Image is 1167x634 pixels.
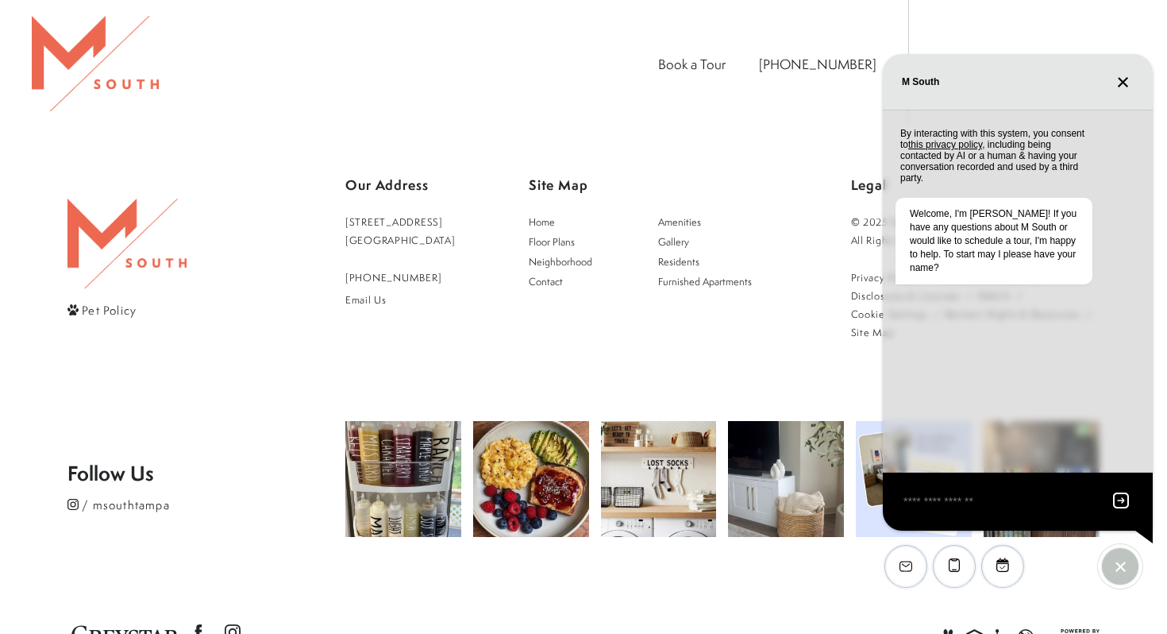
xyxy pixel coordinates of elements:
[851,213,1100,231] p: © 2025 MSouth.
[67,494,345,515] a: Follow msouthtampa on Instagram
[529,171,778,200] p: Site Map
[521,213,641,233] a: Go to Home
[851,269,917,287] a: Greystar privacy policy
[82,301,137,318] span: Pet Policy
[521,253,641,273] a: Go to Neighborhood
[345,171,456,200] p: Our Address
[529,215,555,229] span: Home
[473,421,589,537] img: Breakfast is the most important meal of the day! 🥞☕ Start your morning off right with something d...
[650,233,770,253] a: Go to Gallery
[851,231,1100,249] p: All Rights Reserved.
[529,255,592,269] span: Neighborhood
[658,255,699,269] span: Residents
[851,323,895,342] a: Website Site Map
[856,421,972,537] img: Come see what all the hype is about! Get your new home today! #msouthtampa #movenow #thankful #be...
[658,275,752,288] span: Furnished Apartments
[521,273,641,292] a: Go to Contact
[941,50,1062,75] a: Find Your Home
[521,233,641,253] a: Go to Floor Plans
[67,199,187,288] img: MSouth
[521,213,770,292] div: Main
[601,421,717,537] img: Laundry day just got a little more organized! 🧦✨ A 'lost sock' station keeps those solo socks in ...
[32,16,159,111] img: MSouth
[529,235,575,249] span: Floor Plans
[650,273,770,292] a: Go to Furnished Apartments (opens in a new tab)
[759,55,876,73] span: [PHONE_NUMBER]
[759,55,876,73] a: Call Us at 813-570-8014
[851,171,1100,200] p: Legal
[658,235,689,249] span: Gallery
[345,291,456,309] a: Email Us
[728,421,844,537] img: Keep your blankets organized and your space stylish! 🧺 A simple basket brings both function and w...
[851,287,961,305] a: Local and State Disclosures and License Information
[67,464,345,483] p: Follow Us
[650,213,770,233] a: Go to Amenities
[82,496,170,512] span: / msouthtampa
[529,275,563,288] span: Contact
[345,271,441,284] span: [PHONE_NUMBER]
[345,421,461,537] img: Keeping it clean and convenient! 🍶💡 Labeled squeeze bottles make condiments easy to grab and keep...
[345,213,456,249] a: Get Directions to 5110 South Manhattan Avenue Tampa, FL 33611
[345,269,456,287] a: Call Us
[658,215,701,229] span: Amenities
[851,305,928,323] a: Cookie Settings
[658,55,726,73] a: Book a Tour
[650,253,770,273] a: Go to Residents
